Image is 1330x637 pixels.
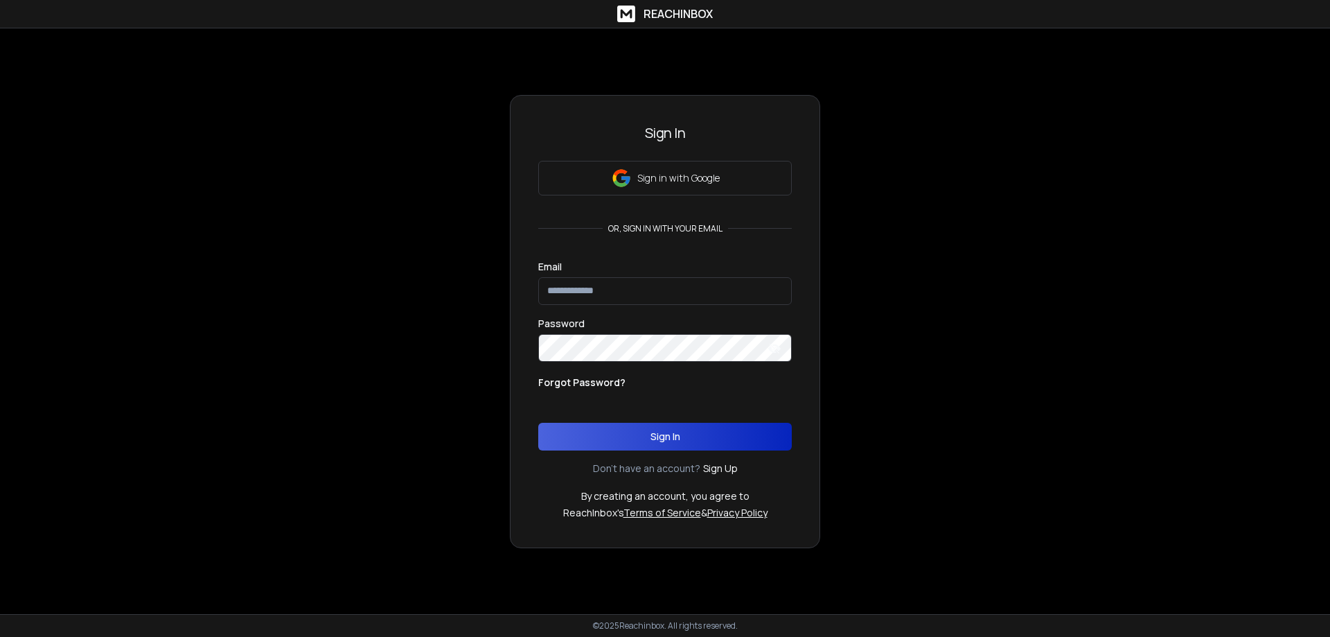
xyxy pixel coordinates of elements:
[563,506,768,520] p: ReachInbox's &
[538,423,792,451] button: Sign In
[593,620,738,631] p: © 2025 Reachinbox. All rights reserved.
[538,262,562,272] label: Email
[538,161,792,195] button: Sign in with Google
[538,376,626,390] p: Forgot Password?
[538,123,792,143] h3: Sign In
[637,171,720,185] p: Sign in with Google
[707,506,768,519] a: Privacy Policy
[593,462,700,475] p: Don't have an account?
[581,489,750,503] p: By creating an account, you agree to
[703,462,738,475] a: Sign Up
[538,319,585,329] label: Password
[603,223,728,234] p: or, sign in with your email
[623,506,701,519] a: Terms of Service
[644,6,713,22] h1: ReachInbox
[617,6,713,22] a: ReachInbox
